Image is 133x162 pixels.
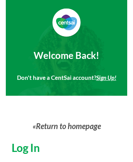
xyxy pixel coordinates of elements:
[12,74,121,81] p: Don't have a CentSai account?
[12,48,121,62] div: Welcome Back!
[96,74,116,81] a: Sign Up!
[51,8,82,38] img: CentSai
[32,121,101,131] a: «Return to homepage
[12,141,40,155] div: Log In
